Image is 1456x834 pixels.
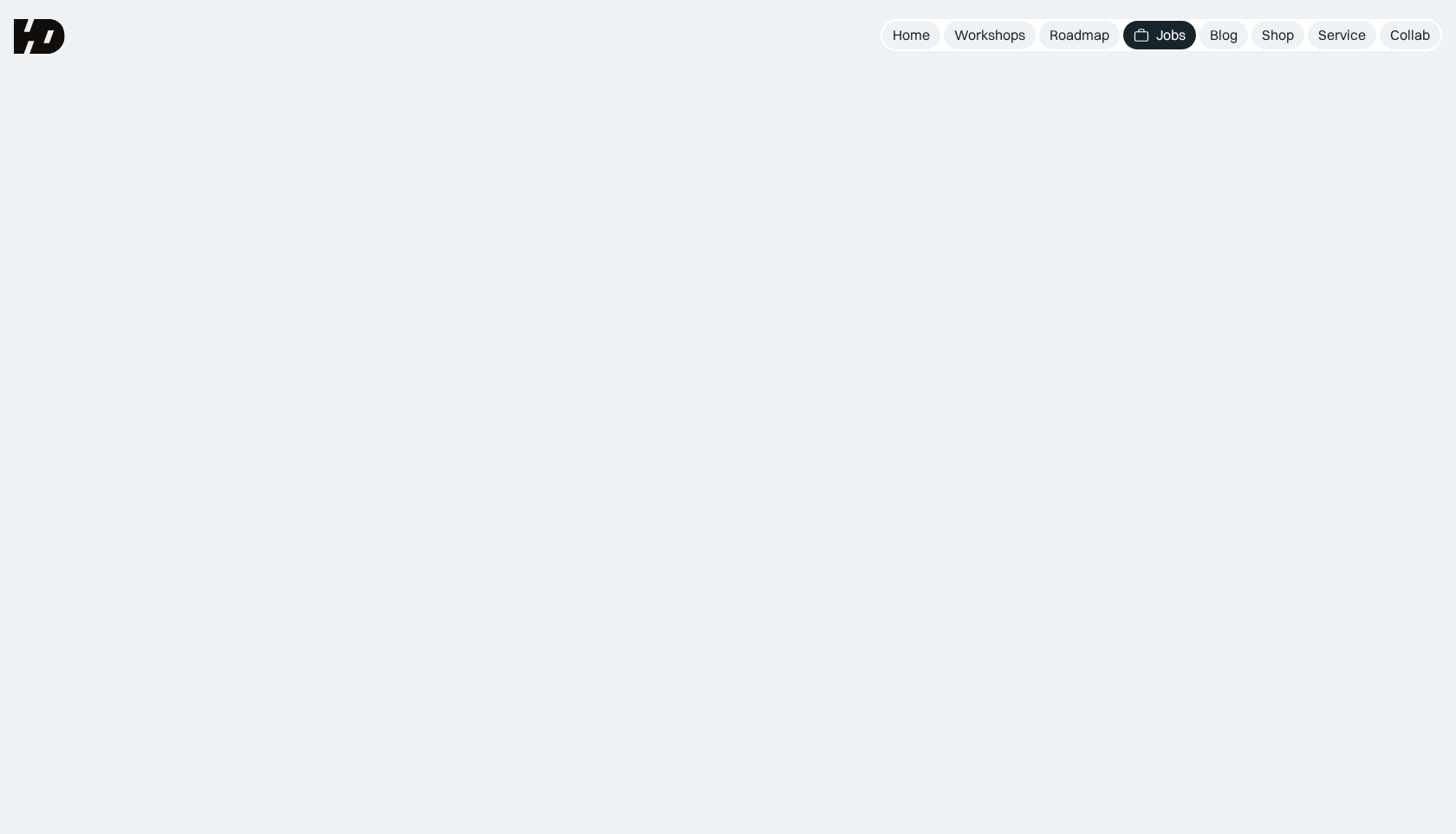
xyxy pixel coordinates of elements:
a: Blog [1199,21,1248,49]
div: Roadmap [1050,26,1109,44]
a: Shop [1251,21,1304,49]
div: Workshops [954,26,1025,44]
div: Jobs [1156,26,1186,44]
a: Service [1308,21,1376,49]
a: Roadmap [1039,21,1120,49]
a: Collab [1380,21,1440,49]
div: Blog [1210,26,1238,44]
a: Home [882,21,940,49]
div: Collab [1390,26,1430,44]
div: Shop [1262,26,1294,44]
a: Jobs [1123,21,1196,49]
div: Home [893,26,930,44]
div: Service [1318,26,1366,44]
a: Workshops [944,21,1036,49]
